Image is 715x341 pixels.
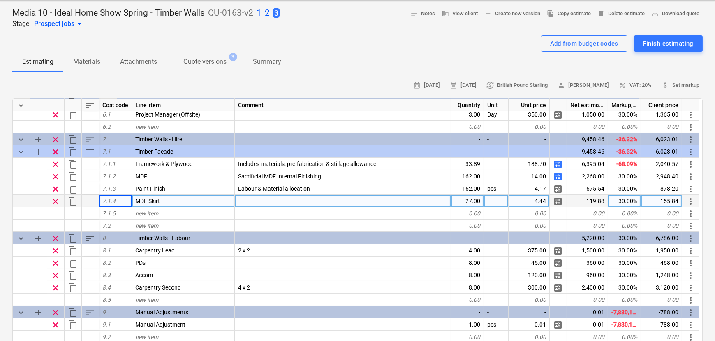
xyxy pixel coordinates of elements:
[643,38,694,49] div: Finish estimating
[451,145,484,158] div: -
[567,195,608,207] div: 119.88
[257,7,261,19] button: 1
[641,306,682,318] div: -788.00
[51,147,60,157] span: Remove row
[567,269,608,281] div: 960.00
[135,321,185,328] span: Manual Adjustment
[616,79,655,92] button: VAT: 20%
[34,19,84,29] div: Prospect jobs
[74,19,84,29] span: arrow_drop_down
[51,258,60,268] span: Remove row
[135,334,158,340] span: new item
[641,182,682,195] div: 878.20
[102,185,116,192] span: 7.1.3
[509,133,550,145] div: -
[608,133,641,145] div: -36.32%
[608,182,641,195] div: 30.00%
[509,232,550,244] div: -
[553,258,563,268] span: Manage detailed breakdown for the row
[68,246,78,256] span: Duplicate row
[410,79,443,92] button: [DATE]
[486,81,548,90] span: British Pound Sterling
[567,170,608,182] div: 2,268.00
[85,147,95,157] span: Sort rows within category
[238,161,378,167] span: Includes materials, pre-fabrication & stillage allowance.
[451,207,484,220] div: 0.00
[641,207,682,220] div: 0.00
[33,135,43,145] span: Add sub category to row
[135,173,147,180] span: MDF
[132,99,235,111] div: Line-item
[102,161,116,167] span: 7.1.1
[484,182,509,195] div: pcs
[662,81,699,90] span: Set markup
[619,81,652,90] span: VAT: 20%
[509,257,550,269] div: 45.00
[597,10,605,17] span: delete
[641,232,682,244] div: 6,786.00
[410,10,418,17] span: notes
[641,133,682,145] div: 6,023.01
[102,284,111,291] span: 8.4
[442,10,449,17] span: business
[641,281,682,294] div: 3,120.00
[686,246,696,256] span: More actions
[567,133,608,145] div: 9,458.46
[51,184,60,194] span: Remove row
[68,147,78,157] span: Duplicate category
[608,244,641,257] div: 30.00%
[509,121,550,133] div: 0.00
[509,108,550,121] div: 350.00
[567,108,608,121] div: 1,050.00
[641,170,682,182] div: 2,948.40
[608,269,641,281] div: 30.00%
[51,135,60,145] span: Remove row
[558,82,565,89] span: person
[33,234,43,243] span: Add sub category to row
[509,269,550,281] div: 120.00
[135,222,158,229] span: new item
[509,207,550,220] div: 0.00
[483,79,551,92] button: British Pound Sterling
[273,7,280,19] button: 3
[608,294,641,306] div: 0.00%
[484,232,509,244] div: -
[51,320,60,330] span: Remove row
[641,158,682,170] div: 2,040.57
[686,295,696,305] span: More actions
[451,121,484,133] div: 0.00
[68,159,78,169] span: Duplicate row
[68,283,78,293] span: Duplicate row
[450,82,457,89] span: calendar_month
[451,99,484,111] div: Quantity
[451,232,484,244] div: -
[183,57,227,67] p: Quote versions
[12,7,205,19] p: Media 10 - Ideal Home Show Spring - Timber Walls
[22,57,53,67] p: Estimating
[135,297,158,303] span: new item
[547,9,591,19] span: Copy estimate
[658,79,703,92] button: Set markup
[135,198,160,204] span: MDF Skirt
[102,272,111,278] span: 8.3
[550,38,618,49] div: Add from budget codes
[68,135,78,145] span: Duplicate category
[451,257,484,269] div: 8.00
[567,244,608,257] div: 1,500.00
[451,281,484,294] div: 8.00
[509,220,550,232] div: 0.00
[567,232,608,244] div: 5,220.00
[413,82,421,89] span: calendar_month
[641,294,682,306] div: 0.00
[553,110,563,120] span: Manage detailed breakdown for the row
[68,184,78,194] span: Duplicate row
[608,121,641,133] div: 0.00%
[641,145,682,158] div: 6,023.01
[451,182,484,195] div: 162.00
[608,145,641,158] div: -36.32%
[51,172,60,182] span: Remove row
[16,100,26,110] span: Collapse all categories
[68,258,78,268] span: Duplicate row
[451,294,484,306] div: 0.00
[686,196,696,206] span: More actions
